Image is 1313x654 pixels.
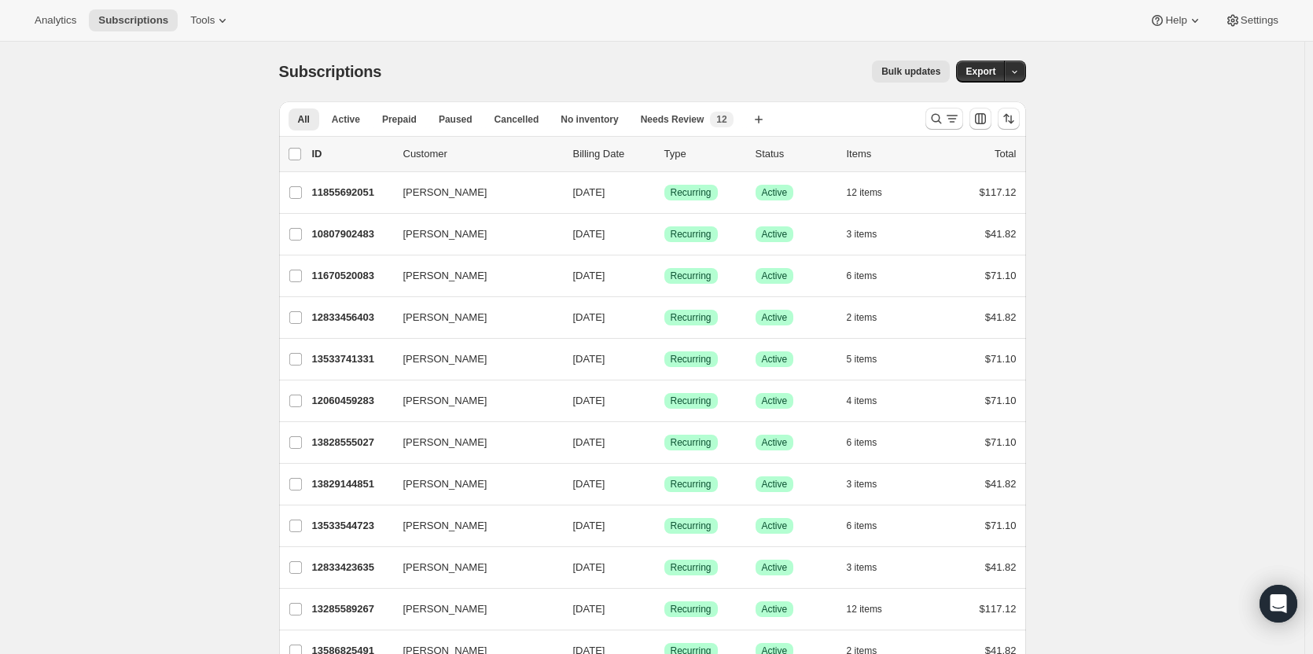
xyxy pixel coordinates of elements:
[985,311,1017,323] span: $41.82
[403,268,487,284] span: [PERSON_NAME]
[312,557,1017,579] div: 12833423635[PERSON_NAME][DATE]SuccessRecurringSuccessActive3 items$41.82
[312,393,391,409] p: 12060459283
[312,146,391,162] p: ID
[671,478,712,490] span: Recurring
[762,561,788,574] span: Active
[312,473,1017,495] div: 13829144851[PERSON_NAME][DATE]SuccessRecurringSuccessActive3 items$41.82
[403,351,487,367] span: [PERSON_NAME]
[312,476,391,492] p: 13829144851
[671,395,712,407] span: Recurring
[847,182,899,204] button: 12 items
[312,307,1017,329] div: 12833456403[PERSON_NAME][DATE]SuccessRecurringSuccessActive2 items$41.82
[25,9,86,31] button: Analytics
[332,113,360,126] span: Active
[403,476,487,492] span: [PERSON_NAME]
[847,561,877,574] span: 3 items
[671,270,712,282] span: Recurring
[573,395,605,406] span: [DATE]
[671,228,712,241] span: Recurring
[298,113,310,126] span: All
[1216,9,1288,31] button: Settings
[495,113,539,126] span: Cancelled
[312,598,1017,620] div: 13285589267[PERSON_NAME][DATE]SuccessRecurringSuccessActive12 items$117.12
[847,395,877,407] span: 4 items
[998,108,1020,130] button: Sort the results
[847,390,895,412] button: 4 items
[403,226,487,242] span: [PERSON_NAME]
[716,113,726,126] span: 12
[394,388,551,413] button: [PERSON_NAME]
[847,432,895,454] button: 6 items
[847,353,877,366] span: 5 items
[847,603,882,615] span: 12 items
[312,268,391,284] p: 11670520083
[403,435,487,450] span: [PERSON_NAME]
[985,561,1017,573] span: $41.82
[762,186,788,199] span: Active
[403,393,487,409] span: [PERSON_NAME]
[312,348,1017,370] div: 13533741331[PERSON_NAME][DATE]SuccessRecurringSuccessActive5 items$71.10
[985,395,1017,406] span: $71.10
[403,146,561,162] p: Customer
[965,65,995,78] span: Export
[394,472,551,497] button: [PERSON_NAME]
[394,430,551,455] button: [PERSON_NAME]
[847,223,895,245] button: 3 items
[98,14,168,27] span: Subscriptions
[985,228,1017,240] span: $41.82
[847,473,895,495] button: 3 items
[312,226,391,242] p: 10807902483
[573,146,652,162] p: Billing Date
[1260,585,1297,623] div: Open Intercom Messenger
[35,14,76,27] span: Analytics
[394,222,551,247] button: [PERSON_NAME]
[746,108,771,130] button: Create new view
[190,14,215,27] span: Tools
[925,108,963,130] button: Search and filter results
[394,597,551,622] button: [PERSON_NAME]
[762,436,788,449] span: Active
[573,561,605,573] span: [DATE]
[847,265,895,287] button: 6 items
[573,270,605,281] span: [DATE]
[985,478,1017,490] span: $41.82
[762,603,788,615] span: Active
[671,353,712,366] span: Recurring
[847,515,895,537] button: 6 items
[403,601,487,617] span: [PERSON_NAME]
[847,436,877,449] span: 6 items
[394,305,551,330] button: [PERSON_NAME]
[847,146,925,162] div: Items
[847,270,877,282] span: 6 items
[985,520,1017,531] span: $71.10
[847,557,895,579] button: 3 items
[762,228,788,241] span: Active
[394,513,551,538] button: [PERSON_NAME]
[403,518,487,534] span: [PERSON_NAME]
[312,310,391,325] p: 12833456403
[1165,14,1186,27] span: Help
[671,311,712,324] span: Recurring
[573,603,605,615] span: [DATE]
[847,520,877,532] span: 6 items
[980,186,1017,198] span: $117.12
[312,390,1017,412] div: 12060459283[PERSON_NAME][DATE]SuccessRecurringSuccessActive4 items$71.10
[312,432,1017,454] div: 13828555027[PERSON_NAME][DATE]SuccessRecurringSuccessActive6 items$71.10
[847,186,882,199] span: 12 items
[1241,14,1278,27] span: Settings
[641,113,704,126] span: Needs Review
[403,560,487,575] span: [PERSON_NAME]
[394,263,551,288] button: [PERSON_NAME]
[312,560,391,575] p: 12833423635
[573,311,605,323] span: [DATE]
[762,478,788,490] span: Active
[985,436,1017,448] span: $71.10
[671,520,712,532] span: Recurring
[847,311,877,324] span: 2 items
[671,186,712,199] span: Recurring
[980,603,1017,615] span: $117.12
[985,353,1017,365] span: $71.10
[664,146,743,162] div: Type
[573,436,605,448] span: [DATE]
[573,228,605,240] span: [DATE]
